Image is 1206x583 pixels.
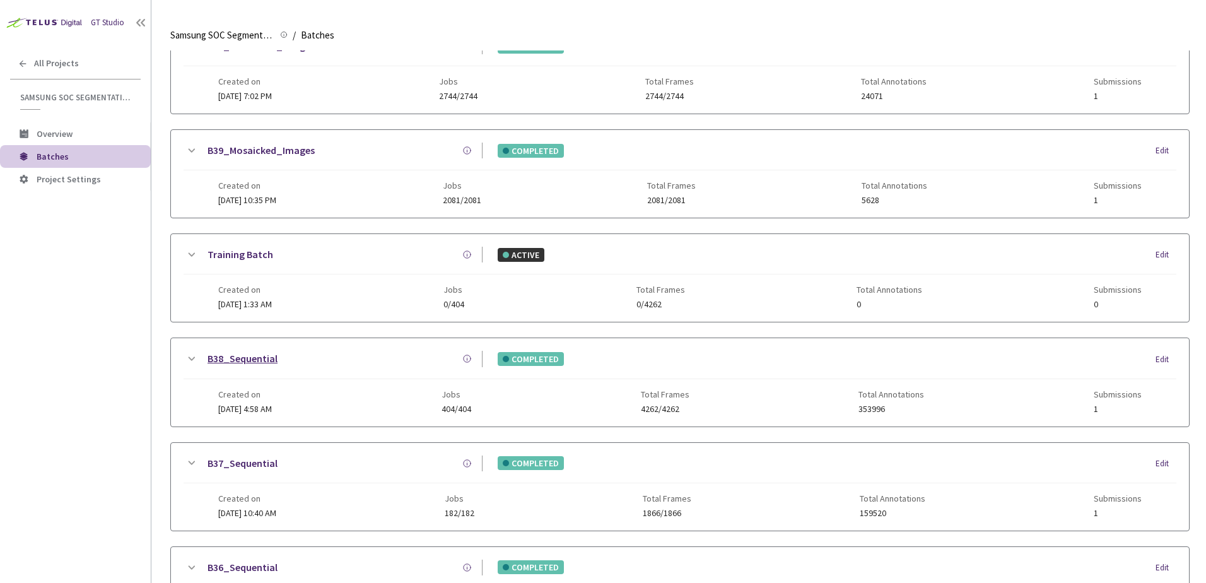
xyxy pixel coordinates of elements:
span: 2744/2744 [439,91,477,101]
div: Edit [1156,457,1176,470]
span: [DATE] 7:02 PM [218,90,272,102]
span: Submissions [1094,493,1142,503]
span: 0 [1094,300,1142,309]
span: Jobs [442,389,471,399]
span: Overview [37,128,73,139]
span: Project Settings [37,174,101,185]
span: [DATE] 10:40 AM [218,507,276,519]
span: Total Annotations [860,493,925,503]
div: GT Studio [91,17,124,29]
div: B38_SequentialCOMPLETEDEditCreated on[DATE] 4:58 AMJobs404/404Total Frames4262/4262Total Annotati... [171,338,1189,426]
span: Created on [218,493,276,503]
span: 2081/2081 [443,196,481,205]
span: Samsung SOC Segmentation 2024 [20,92,133,103]
span: Submissions [1094,285,1142,295]
span: Created on [218,285,272,295]
span: 24071 [861,91,927,101]
span: 353996 [858,404,924,414]
span: Total Frames [647,180,696,191]
span: 0 [857,300,922,309]
div: COMPLETED [498,560,564,574]
a: B39_Mosaicked_Images [208,143,315,158]
span: Total Frames [645,76,694,86]
span: Total Annotations [857,285,922,295]
div: COMPLETED [498,144,564,158]
span: 1 [1094,196,1142,205]
div: ACTIVE [498,248,544,262]
span: Total Annotations [861,76,927,86]
span: Jobs [443,180,481,191]
span: 1 [1094,91,1142,101]
span: Submissions [1094,389,1142,399]
div: B40_Mosaicked_ImagesCOMPLETEDEditCreated on[DATE] 7:02 PMJobs2744/2744Total Frames2744/2744Total ... [171,26,1189,114]
div: B39_Mosaicked_ImagesCOMPLETEDEditCreated on[DATE] 10:35 PMJobs2081/2081Total Frames2081/2081Total... [171,130,1189,218]
div: Edit [1156,249,1176,261]
div: Edit [1156,353,1176,366]
a: B37_Sequential [208,456,278,471]
span: 2744/2744 [645,91,694,101]
span: [DATE] 10:35 PM [218,194,276,206]
span: 0/4262 [636,300,685,309]
li: / [293,28,296,43]
span: Batches [301,28,334,43]
span: Created on [218,180,276,191]
span: [DATE] 4:58 AM [218,403,272,415]
span: 5628 [862,196,927,205]
span: Created on [218,76,272,86]
span: Samsung SOC Segmentation 2024 [170,28,272,43]
span: 2081/2081 [647,196,696,205]
div: Edit [1156,562,1176,574]
span: 1 [1094,509,1142,518]
div: Edit [1156,144,1176,157]
a: Training Batch [208,247,273,262]
div: Training BatchACTIVEEditCreated on[DATE] 1:33 AMJobs0/404Total Frames0/4262Total Annotations0Subm... [171,234,1189,322]
span: Created on [218,389,272,399]
span: Jobs [443,285,464,295]
a: B36_Sequential [208,560,278,575]
span: Jobs [445,493,474,503]
span: Jobs [439,76,477,86]
span: Total Frames [643,493,691,503]
span: 159520 [860,509,925,518]
span: Batches [37,151,69,162]
span: Submissions [1094,180,1142,191]
span: 182/182 [445,509,474,518]
span: All Projects [34,58,79,69]
span: Total Annotations [858,389,924,399]
a: B38_Sequential [208,351,278,367]
span: Total Frames [641,389,689,399]
span: 1 [1094,404,1142,414]
div: COMPLETED [498,352,564,366]
span: [DATE] 1:33 AM [218,298,272,310]
div: B37_SequentialCOMPLETEDEditCreated on[DATE] 10:40 AMJobs182/182Total Frames1866/1866Total Annotat... [171,443,1189,531]
span: 1866/1866 [643,509,691,518]
span: Total Frames [636,285,685,295]
span: 4262/4262 [641,404,689,414]
span: Submissions [1094,76,1142,86]
div: COMPLETED [498,456,564,470]
span: Total Annotations [862,180,927,191]
span: 404/404 [442,404,471,414]
span: 0/404 [443,300,464,309]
